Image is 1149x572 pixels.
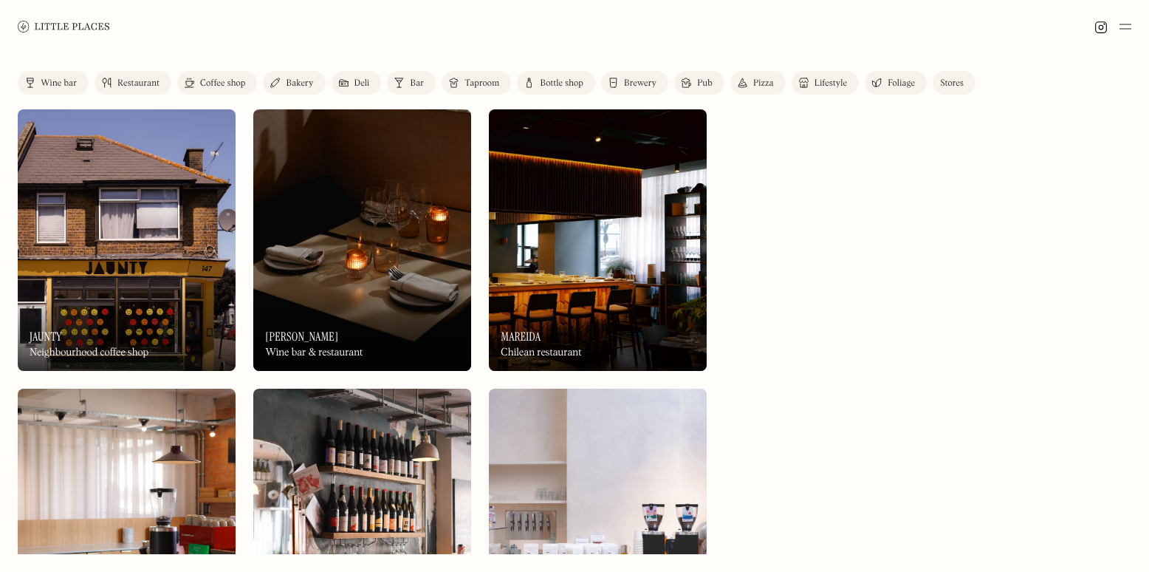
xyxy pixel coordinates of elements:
a: MareidaMareidaMareidaChilean restaurant [489,109,707,371]
div: Lifestyle [814,79,847,88]
div: Deli [354,79,370,88]
div: Stores [940,79,964,88]
a: Deli [332,71,382,95]
div: Neighbourhood coffee shop [30,347,148,359]
div: Taproom [464,79,499,88]
a: LunaLuna[PERSON_NAME]Wine bar & restaurant [253,109,471,371]
div: Pub [697,79,713,88]
a: Stores [933,71,975,95]
a: Restaurant [95,71,171,95]
div: Restaurant [117,79,160,88]
div: Bakery [286,79,313,88]
a: Bar [387,71,436,95]
div: Chilean restaurant [501,347,581,359]
a: Taproom [442,71,511,95]
img: Jaunty [18,109,236,371]
h3: Mareida [501,330,541,344]
h3: Jaunty [30,330,62,344]
img: Luna [253,109,471,371]
div: Brewery [624,79,656,88]
a: Lifestyle [792,71,859,95]
a: Bottle shop [517,71,595,95]
div: Foliage [888,79,915,88]
div: Bottle shop [540,79,583,88]
a: Wine bar [18,71,89,95]
div: Coffee shop [200,79,245,88]
a: JauntyJauntyJauntyNeighbourhood coffee shop [18,109,236,371]
a: Brewery [601,71,668,95]
h3: [PERSON_NAME] [265,330,338,344]
a: Pub [674,71,724,95]
a: Pizza [730,71,786,95]
div: Pizza [753,79,774,88]
a: Bakery [263,71,325,95]
a: Foliage [865,71,927,95]
a: Coffee shop [177,71,257,95]
div: Wine bar & restaurant [265,347,363,359]
div: Wine bar [41,79,77,88]
div: Bar [410,79,424,88]
img: Mareida [489,109,707,371]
